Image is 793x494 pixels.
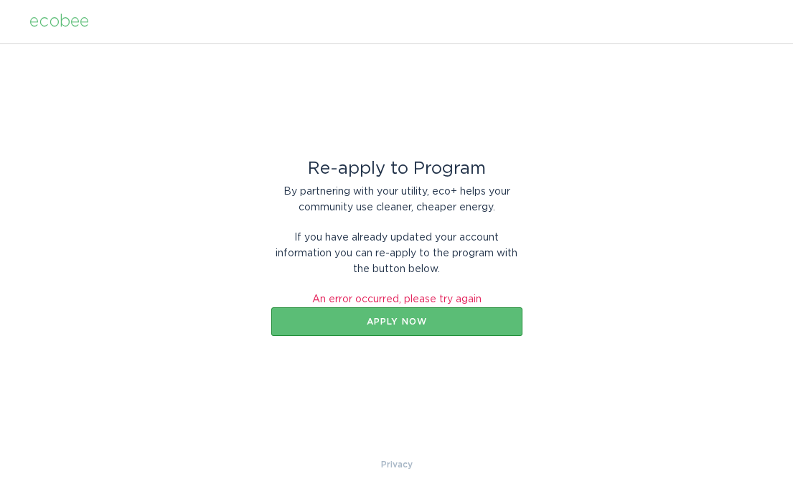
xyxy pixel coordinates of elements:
div: Re-apply to Program [271,161,522,177]
a: Privacy Policy & Terms of Use [381,457,413,472]
div: If you have already updated your account information you can re-apply to the program with the but... [271,230,522,277]
div: By partnering with your utility, eco+ helps your community use cleaner, cheaper energy. [271,184,522,215]
div: An error occurred, please try again [271,292,522,307]
button: Apply now [271,307,522,336]
div: Apply now [278,317,515,326]
div: ecobee [29,14,89,29]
